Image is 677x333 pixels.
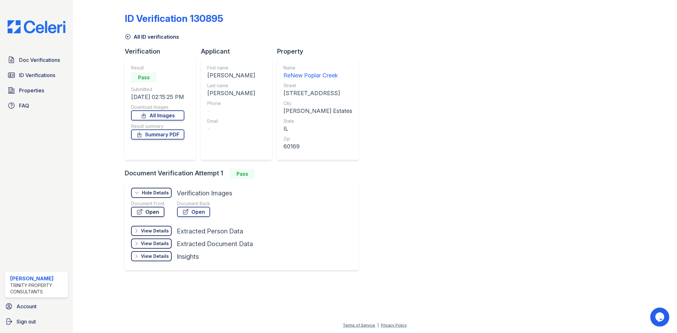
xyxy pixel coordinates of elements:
div: [DATE] 02:15:25 PM [131,93,184,101]
div: Document Back [177,200,210,207]
iframe: chat widget [650,308,671,327]
div: View Details [141,228,169,234]
a: FAQ [5,99,68,112]
span: Account [17,303,37,310]
div: Verification Images [177,189,232,198]
div: Insights [177,252,199,261]
div: ID Verification 130895 [125,13,223,24]
div: Document Verification Attempt 1 [125,169,364,179]
a: Account [3,300,70,313]
div: ReNew Poplar Creek [283,71,352,80]
div: Extracted Document Data [177,239,253,248]
div: IL [283,124,352,133]
div: Pass [131,72,156,82]
div: [PERSON_NAME] [10,275,65,282]
a: All ID verifications [125,33,179,41]
div: Pass [229,169,255,179]
div: Result summary [131,123,184,129]
div: [PERSON_NAME] [207,71,255,80]
div: Document Front [131,200,164,207]
div: Name [283,65,352,71]
a: Doc Verifications [5,54,68,66]
a: ID Verifications [5,69,68,82]
a: Terms of Service [343,323,375,328]
div: Street [283,82,352,89]
div: Trinity Property Consultants [10,282,65,295]
div: First name [207,65,255,71]
span: Doc Verifications [19,56,60,64]
a: Sign out [3,315,70,328]
div: - [207,124,255,133]
div: View Details [141,240,169,247]
div: Zip [283,136,352,142]
div: [PERSON_NAME] Estates [283,107,352,115]
div: State [283,118,352,124]
div: Result [131,65,184,71]
div: | [378,323,379,328]
span: ID Verifications [19,71,55,79]
span: Properties [19,87,44,94]
div: Submitted [131,86,184,93]
a: Properties [5,84,68,97]
div: 60169 [283,142,352,151]
div: Applicant [201,47,277,56]
div: Last name [207,82,255,89]
div: Email [207,118,255,124]
div: Phone [207,100,255,107]
div: View Details [141,253,169,259]
div: [PERSON_NAME] [207,89,255,98]
img: CE_Logo_Blue-a8612792a0a2168367f1c8372b55b34899dd931a85d93a1a3d3e32e68fde9ad4.png [3,20,70,33]
div: Hide Details [142,190,169,196]
div: - [207,107,255,115]
div: City [283,100,352,107]
a: Privacy Policy [381,323,407,328]
a: Open [131,207,164,217]
div: [STREET_ADDRESS] [283,89,352,98]
span: Sign out [17,318,36,325]
span: FAQ [19,102,29,109]
div: Property [277,47,364,56]
a: Open [177,207,210,217]
a: Summary PDF [131,129,184,140]
div: Verification [125,47,201,56]
div: Download Images [131,104,184,110]
a: Name ReNew Poplar Creek [283,65,352,80]
a: All Images [131,110,184,121]
div: Extracted Person Data [177,227,243,236]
